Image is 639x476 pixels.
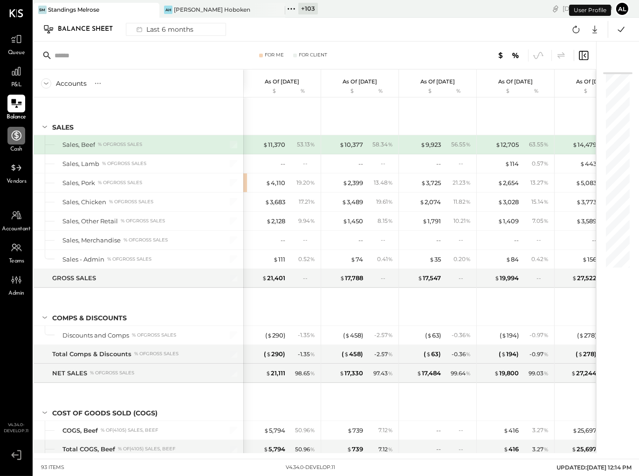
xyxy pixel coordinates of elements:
span: $ [580,160,585,167]
div: User Profile [569,5,611,16]
p: As of [DATE] [576,78,611,85]
span: % [543,140,549,148]
span: % [388,445,393,453]
div: 8.15 [378,217,393,225]
div: COST OF GOODS SOLD (COGS) [52,408,158,418]
span: % [466,217,471,224]
div: 19,994 [495,274,519,283]
span: $ [339,141,344,148]
button: Last 6 months [126,23,226,36]
div: Sales, Pork [62,179,95,187]
span: % [543,255,549,262]
a: Balance [0,95,32,122]
div: 19.20 [296,179,315,187]
div: 14,479 [572,140,597,149]
div: For Client [299,52,327,58]
div: % of GROSS SALES [98,141,142,148]
div: % [365,88,396,95]
div: 3,773 [576,198,597,207]
div: 3,028 [498,198,519,207]
span: $ [572,274,577,282]
div: $ [481,88,519,95]
span: $ [571,369,576,377]
div: Last 6 months [131,23,197,35]
div: 7.12 [378,445,393,454]
span: $ [266,350,271,358]
div: -- [303,274,315,282]
div: $ [326,88,363,95]
div: 50.96 [295,445,315,454]
div: SALES [52,123,74,132]
span: $ [494,369,499,377]
div: 9.94 [298,217,315,225]
div: ( 194 ) [500,331,519,340]
span: % [388,140,393,148]
div: 27,244 [571,369,597,378]
span: % [466,179,471,186]
div: - 0.36 [452,350,471,359]
div: 99.64 [451,369,471,378]
span: $ [263,141,268,148]
span: % [543,198,549,205]
div: 5,083 [576,179,597,187]
div: - 2.57 [374,331,393,339]
div: 99.03 [529,369,549,378]
div: 7.12 [378,426,393,435]
span: Teams [9,257,24,266]
div: 7.05 [532,217,549,225]
span: Balance [7,113,26,122]
span: $ [347,427,352,434]
div: Balance Sheet [58,22,122,37]
div: % [288,88,318,95]
div: - 1.35 [298,331,315,339]
div: 3,589 [576,217,597,226]
div: 5,794 [264,426,285,435]
div: -- [536,236,549,244]
div: 443 [580,159,597,168]
div: - 2.57 [374,350,393,359]
span: $ [266,369,271,377]
span: $ [262,274,267,282]
span: $ [576,198,581,206]
span: $ [421,179,426,186]
div: 97.43 [373,369,393,378]
div: 0.20 [453,255,471,263]
span: % [310,331,315,338]
span: $ [266,179,271,186]
div: 1,409 [498,217,519,226]
div: -- [381,274,393,282]
span: $ [571,445,577,453]
div: 98.65 [295,369,315,378]
div: 13.48 [374,179,393,187]
div: 27,522 [572,274,597,283]
div: % of GROSS SALES [132,332,176,338]
div: -- [459,426,471,434]
div: ( 458 ) [342,350,363,359]
div: 25,697 [572,426,597,435]
span: % [310,179,315,186]
span: $ [419,198,425,206]
span: $ [502,331,507,339]
div: 111 [273,255,285,264]
div: 1,791 [422,217,441,226]
div: % of GROSS SALES [134,351,179,357]
span: % [310,445,315,453]
div: ( 63 ) [424,350,441,359]
div: 416 [503,445,519,454]
div: -- [436,445,441,454]
a: Vendors [0,159,32,186]
span: $ [578,350,583,358]
span: $ [426,350,431,358]
div: 25,697 [571,445,597,454]
div: Sales - Admin [62,255,104,264]
div: - 0.36 [452,331,471,339]
div: -- [303,236,315,244]
div: 3,489 [342,198,363,207]
div: -- [436,236,441,245]
div: 416 [503,426,519,435]
div: 1,450 [343,217,363,226]
div: AH [164,6,172,14]
span: % [388,179,393,186]
span: % [388,255,393,262]
div: 2,654 [498,179,519,187]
